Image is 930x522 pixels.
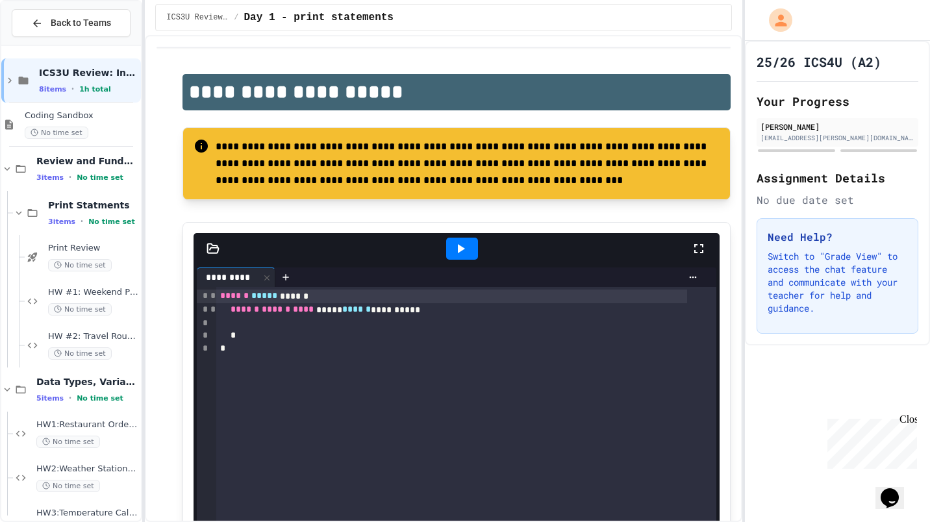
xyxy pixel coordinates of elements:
div: My Account [755,5,796,35]
span: 8 items [39,85,66,93]
span: HW #2: Travel Route Debugger [48,331,138,342]
div: [PERSON_NAME] [760,121,914,132]
span: Data Types, Variables, and Math [36,376,138,388]
span: • [71,84,74,94]
span: No time set [36,480,100,492]
span: No time set [36,436,100,448]
span: No time set [48,303,112,316]
span: 5 items [36,394,64,403]
span: ICS3U Review: Introduction to Java [39,67,138,79]
h2: Assignment Details [757,169,918,187]
span: No time set [48,347,112,360]
div: [EMAIL_ADDRESS][PERSON_NAME][DOMAIN_NAME] [760,133,914,143]
span: / [234,12,238,23]
span: 3 items [36,173,64,182]
span: Coding Sandbox [25,110,138,121]
span: No time set [88,217,135,226]
p: Switch to "Grade View" to access the chat feature and communicate with your teacher for help and ... [768,250,907,315]
span: Review and Fundamentals [36,155,138,167]
span: • [69,393,71,403]
span: HW1:Restaurant Order System [36,419,138,430]
h1: 25/26 ICS4U (A2) [757,53,881,71]
span: 3 items [48,217,75,226]
iframe: chat widget [875,470,917,509]
h3: Need Help? [768,229,907,245]
span: HW3:Temperature Calculator Helper [36,508,138,519]
span: • [69,172,71,182]
span: No time set [77,173,123,182]
span: No time set [77,394,123,403]
span: Day 1 - print statements [244,10,394,25]
span: No time set [48,259,112,271]
span: HW #1: Weekend Project Planner [48,287,138,298]
h2: Your Progress [757,92,918,110]
div: No due date set [757,192,918,208]
span: Print Statments [48,199,138,211]
span: No time set [25,127,88,139]
div: Chat with us now!Close [5,5,90,82]
span: HW2:Weather Station Debugger [36,464,138,475]
span: Back to Teams [51,16,111,30]
button: Back to Teams [12,9,131,37]
iframe: chat widget [822,414,917,469]
span: ICS3U Review: Introduction to Java [166,12,229,23]
span: Print Review [48,243,138,254]
span: 1h total [79,85,111,93]
span: • [81,216,83,227]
